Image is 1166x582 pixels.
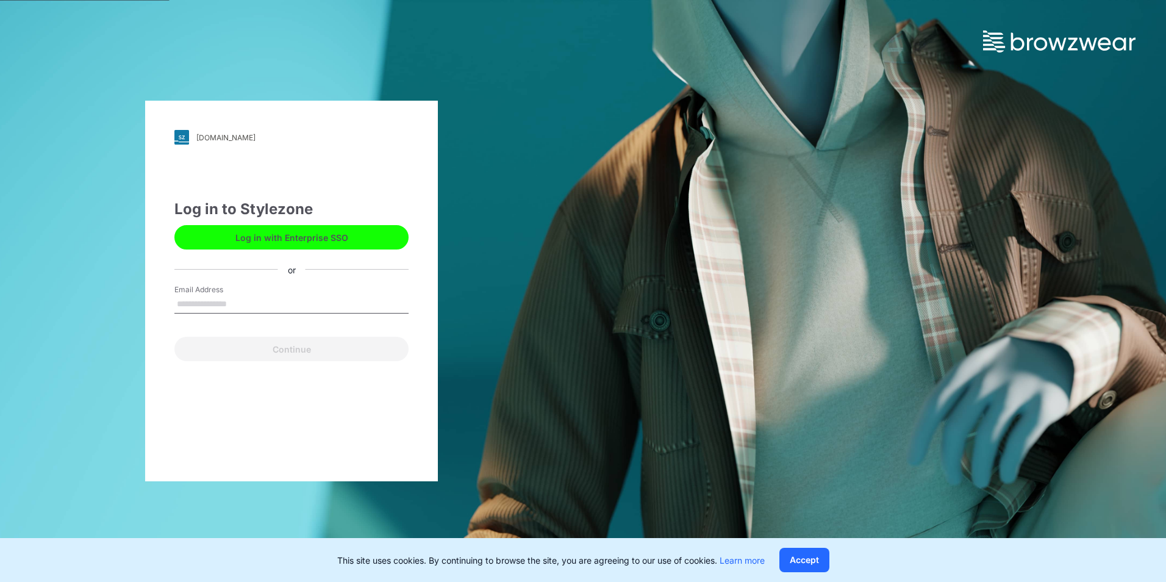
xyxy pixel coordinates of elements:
a: Learn more [720,555,765,566]
div: or [278,263,306,276]
div: [DOMAIN_NAME] [196,133,256,142]
p: This site uses cookies. By continuing to browse the site, you are agreeing to our use of cookies. [337,554,765,567]
a: [DOMAIN_NAME] [174,130,409,145]
button: Accept [779,548,829,572]
label: Email Address [174,284,260,295]
div: Log in to Stylezone [174,198,409,220]
button: Log in with Enterprise SSO [174,225,409,250]
img: svg+xml;base64,PHN2ZyB3aWR0aD0iMjgiIGhlaWdodD0iMjgiIHZpZXdCb3g9IjAgMCAyOCAyOCIgZmlsbD0ibm9uZSIgeG... [174,130,189,145]
img: browzwear-logo.73288ffb.svg [983,31,1136,52]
